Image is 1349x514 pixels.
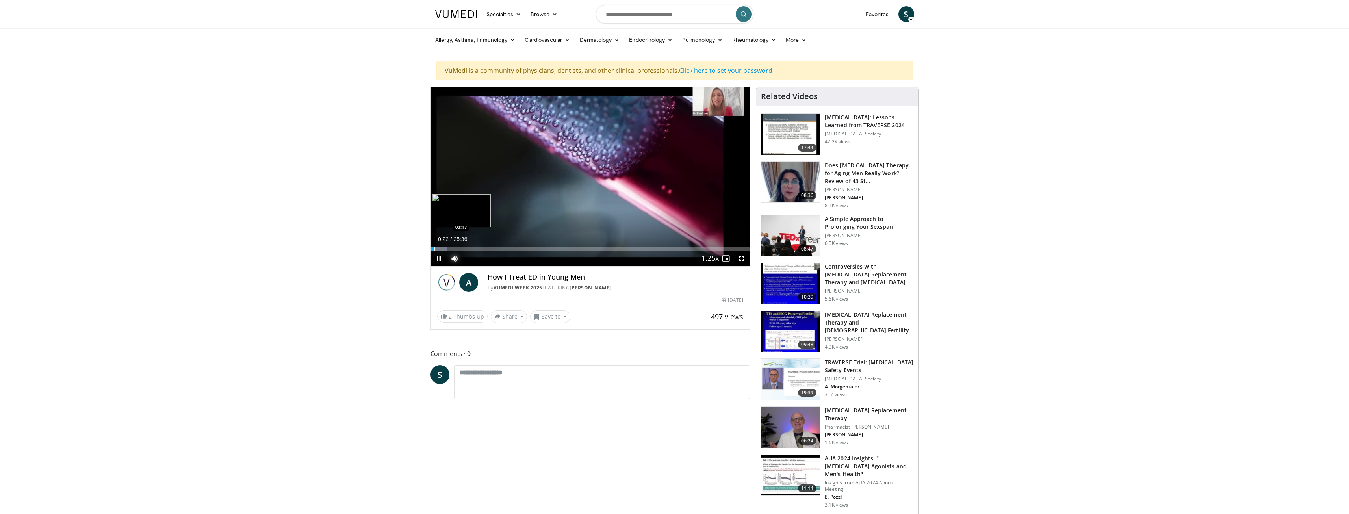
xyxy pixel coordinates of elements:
p: Insights from AUA 2024 Annual Meeting [825,480,913,492]
span: 10:39 [798,293,817,301]
a: 08:47 A Simple Approach to Prolonging Your Sexspan [PERSON_NAME] 6.5K views [761,215,913,257]
h3: [MEDICAL_DATA] Replacement Therapy and [DEMOGRAPHIC_DATA] Fertility [825,311,913,334]
span: 2 [449,313,452,320]
button: Share [491,310,527,323]
a: Vumedi Week 2025 [494,284,542,291]
a: Browse [526,6,562,22]
input: Search topics, interventions [596,5,753,24]
a: 10:39 Controversies With [MEDICAL_DATA] Replacement Therapy and [MEDICAL_DATA] Can… [PERSON_NAME]... [761,263,913,304]
span: 19:39 [798,389,817,397]
h3: Does [MEDICAL_DATA] Therapy for Aging Men Really Work? Review of 43 St… [825,161,913,185]
img: 4d022421-20df-4b46-86b4-3f7edf7cbfde.150x105_q85_crop-smart_upscale.jpg [761,455,820,496]
p: [PERSON_NAME] [825,187,913,193]
img: 418933e4-fe1c-4c2e-be56-3ce3ec8efa3b.150x105_q85_crop-smart_upscale.jpg [761,263,820,304]
a: 19:39 TRAVERSE Trial: [MEDICAL_DATA] Safety Events [MEDICAL_DATA] Society A. Morgentaler 317 views [761,358,913,400]
a: Rheumatology [727,32,781,48]
p: [PERSON_NAME] [825,232,913,239]
p: [PERSON_NAME] [825,288,913,294]
a: [PERSON_NAME] [570,284,611,291]
video-js: Video Player [431,87,750,267]
span: 17:44 [798,144,817,152]
a: 08:36 Does [MEDICAL_DATA] Therapy for Aging Men Really Work? Review of 43 St… [PERSON_NAME] [PERS... [761,161,913,209]
p: Pharmacist [PERSON_NAME] [825,424,913,430]
div: By FEATURING [488,284,744,291]
a: More [781,32,811,48]
p: E. Pozzi [825,494,913,500]
button: Playback Rate [702,251,718,266]
h3: AUA 2024 Insights: " [MEDICAL_DATA] Agonists and Men's Health" [825,455,913,478]
p: 42.2K views [825,139,851,145]
button: Fullscreen [734,251,750,266]
a: A [459,273,478,292]
a: 11:14 AUA 2024 Insights: " [MEDICAL_DATA] Agonists and Men's Health" Insights from AUA 2024 Annua... [761,455,913,508]
p: 8.1K views [825,202,848,209]
span: 497 views [711,312,743,321]
a: 09:48 [MEDICAL_DATA] Replacement Therapy and [DEMOGRAPHIC_DATA] Fertility [PERSON_NAME] 4.0K views [761,311,913,353]
p: [MEDICAL_DATA] Society [825,376,913,382]
a: Cardiovascular [520,32,575,48]
a: Favorites [861,6,894,22]
p: 5.6K views [825,296,848,302]
p: 1.6K views [825,440,848,446]
p: [PERSON_NAME] [825,336,913,342]
img: 58e29ddd-d015-4cd9-bf96-f28e303b730c.150x105_q85_crop-smart_upscale.jpg [761,311,820,352]
p: [PERSON_NAME] [825,195,913,201]
p: [MEDICAL_DATA] Society [825,131,913,137]
p: 6.5K views [825,240,848,247]
a: Specialties [482,6,526,22]
img: image.jpeg [432,194,491,227]
p: 3.1K views [825,502,848,508]
span: 08:36 [798,191,817,199]
span: 06:24 [798,437,817,445]
span: 0:22 [438,236,449,242]
img: e23de6d5-b3cf-4de1-8780-c4eec047bbc0.150x105_q85_crop-smart_upscale.jpg [761,407,820,448]
img: 1317c62a-2f0d-4360-bee0-b1bff80fed3c.150x105_q85_crop-smart_upscale.jpg [761,114,820,155]
a: 2 Thumbs Up [437,310,488,323]
p: 4.0K views [825,344,848,350]
h4: Related Videos [761,92,818,101]
a: S [898,6,914,22]
h3: A Simple Approach to Prolonging Your Sexspan [825,215,913,231]
a: Allergy, Asthma, Immunology [430,32,520,48]
h3: [MEDICAL_DATA] Replacement Therapy [825,406,913,422]
span: / [451,236,452,242]
div: VuMedi is a community of physicians, dentists, and other clinical professionals. [436,61,913,80]
a: Click here to set your password [679,66,772,75]
span: 09:48 [798,341,817,349]
img: Vumedi Week 2025 [437,273,456,292]
h3: TRAVERSE Trial: [MEDICAL_DATA] Safety Events [825,358,913,374]
img: 4d4bce34-7cbb-4531-8d0c-5308a71d9d6c.150x105_q85_crop-smart_upscale.jpg [761,162,820,203]
button: Pause [431,251,447,266]
div: [DATE] [722,297,743,304]
div: Progress Bar [431,247,750,251]
a: 17:44 [MEDICAL_DATA]: Lessons Learned from TRAVERSE 2024 [MEDICAL_DATA] Society 42.2K views [761,113,913,155]
h3: Controversies With [MEDICAL_DATA] Replacement Therapy and [MEDICAL_DATA] Can… [825,263,913,286]
a: Endocrinology [624,32,677,48]
a: Pulmonology [677,32,727,48]
a: 06:24 [MEDICAL_DATA] Replacement Therapy Pharmacist [PERSON_NAME] [PERSON_NAME] 1.6K views [761,406,913,448]
p: A. Morgentaler [825,384,913,390]
img: c4bd4661-e278-4c34-863c-57c104f39734.150x105_q85_crop-smart_upscale.jpg [761,215,820,256]
span: 08:47 [798,245,817,253]
button: Enable picture-in-picture mode [718,251,734,266]
img: VuMedi Logo [435,10,477,18]
h4: How I Treat ED in Young Men [488,273,744,282]
span: 25:36 [453,236,467,242]
button: Mute [447,251,462,266]
p: 317 views [825,392,847,398]
p: [PERSON_NAME] [825,432,913,438]
span: 11:14 [798,484,817,492]
h3: [MEDICAL_DATA]: Lessons Learned from TRAVERSE 2024 [825,113,913,129]
a: S [430,365,449,384]
img: 9812f22f-d817-4923-ae6c-a42f6b8f1c21.png.150x105_q85_crop-smart_upscale.png [761,359,820,400]
a: Dermatology [575,32,625,48]
button: Save to [530,310,570,323]
span: Comments 0 [430,349,750,359]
